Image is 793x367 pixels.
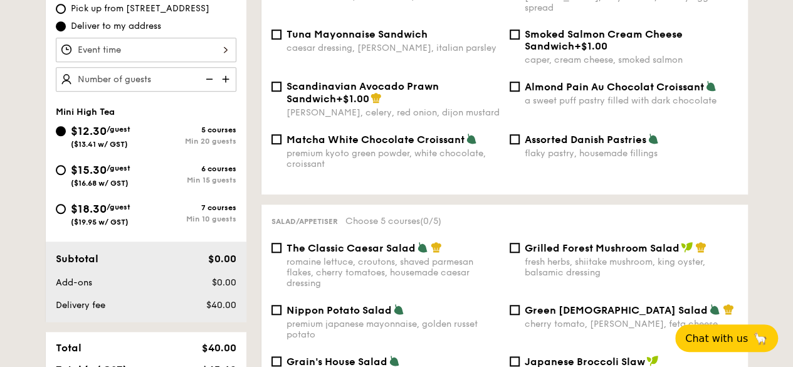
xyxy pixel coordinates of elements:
span: Choose 5 courses [345,216,441,226]
div: caper, cream cheese, smoked salmon [525,55,738,65]
span: Mini High Tea [56,107,115,117]
span: /guest [107,203,130,211]
input: Pick up from [STREET_ADDRESS] [56,4,66,14]
input: Assorted Danish Pastriesflaky pastry, housemade fillings [510,134,520,144]
input: Deliver to my address [56,21,66,31]
span: +$1.00 [336,93,369,105]
span: /guest [107,125,130,134]
input: $15.30/guest($16.68 w/ GST)6 coursesMin 15 guests [56,165,66,175]
span: Assorted Danish Pastries [525,134,646,146]
img: icon-chef-hat.a58ddaea.svg [370,92,382,104]
div: a sweet puff pastry filled with dark chocolate [525,95,738,106]
span: /guest [107,164,130,173]
span: Green [DEMOGRAPHIC_DATA] Salad [525,304,708,316]
span: The Classic Caesar Salad [286,242,416,254]
span: Pick up from [STREET_ADDRESS] [71,3,209,15]
span: Matcha White Chocolate Croissant [286,134,465,146]
div: premium japanese mayonnaise, golden russet potato [286,319,500,340]
img: icon-vegetarian.fe4039eb.svg [705,80,717,92]
span: Salad/Appetiser [271,217,338,226]
input: $18.30/guest($19.95 w/ GST)7 coursesMin 10 guests [56,204,66,214]
div: 7 courses [146,203,236,212]
span: ($13.41 w/ GST) [71,140,128,149]
span: (0/5) [420,216,441,226]
span: Nippon Potato Salad [286,304,392,316]
img: icon-vegetarian.fe4039eb.svg [466,133,477,144]
img: icon-chef-hat.a58ddaea.svg [695,242,706,253]
div: cherry tomato, [PERSON_NAME], feta cheese [525,319,738,329]
input: Japanese Broccoli Slawgreek extra virgin olive oil, kizami [PERSON_NAME], yuzu soy-sesame dressing [510,356,520,366]
img: icon-vegan.f8ff3823.svg [646,355,659,366]
div: romaine lettuce, croutons, shaved parmesan flakes, cherry tomatoes, housemade caesar dressing [286,257,500,289]
img: icon-chef-hat.a58ddaea.svg [431,242,442,253]
div: Min 15 guests [146,176,236,184]
span: $0.00 [211,277,236,288]
div: 5 courses [146,125,236,134]
span: Deliver to my address [71,20,161,33]
span: Tuna Mayonnaise Sandwich [286,28,428,40]
span: Chat with us [685,332,748,344]
input: Number of guests [56,67,236,92]
input: Scandinavian Avocado Prawn Sandwich+$1.00[PERSON_NAME], celery, red onion, dijon mustard [271,82,281,92]
div: caesar dressing, [PERSON_NAME], italian parsley [286,43,500,53]
img: icon-add.58712e84.svg [218,67,236,91]
div: Min 10 guests [146,215,236,223]
input: Event time [56,38,236,62]
input: $12.30/guest($13.41 w/ GST)5 coursesMin 20 guests [56,126,66,136]
span: +$1.00 [574,40,607,52]
div: fresh herbs, shiitake mushroom, king oyster, balsamic dressing [525,257,738,278]
img: icon-vegetarian.fe4039eb.svg [709,304,720,315]
img: icon-vegetarian.fe4039eb.svg [389,355,400,366]
input: Grilled Forest Mushroom Saladfresh herbs, shiitake mushroom, king oyster, balsamic dressing [510,243,520,253]
input: The Classic Caesar Saladromaine lettuce, croutons, shaved parmesan flakes, cherry tomatoes, house... [271,243,281,253]
span: ($16.68 w/ GST) [71,179,129,188]
input: Grain's House Saladcorn kernel, roasted sesame dressing, cherry tomato [271,356,281,366]
span: $15.30 [71,163,107,177]
span: ($19.95 w/ GST) [71,218,129,226]
span: $12.30 [71,124,107,138]
img: icon-chef-hat.a58ddaea.svg [723,304,734,315]
span: Add-ons [56,277,92,288]
input: Tuna Mayonnaise Sandwichcaesar dressing, [PERSON_NAME], italian parsley [271,29,281,40]
input: Smoked Salmon Cream Cheese Sandwich+$1.00caper, cream cheese, smoked salmon [510,29,520,40]
div: Min 20 guests [146,137,236,146]
span: Delivery fee [56,300,105,311]
span: $40.00 [206,300,236,311]
span: Subtotal [56,253,98,265]
span: Scandinavian Avocado Prawn Sandwich [286,80,439,105]
span: $40.00 [201,342,236,354]
button: Chat with us🦙 [675,324,778,352]
input: Almond Pain Au Chocolat Croissanta sweet puff pastry filled with dark chocolate [510,82,520,92]
span: Smoked Salmon Cream Cheese Sandwich [525,28,683,52]
span: $18.30 [71,202,107,216]
span: 🦙 [753,331,768,346]
input: Matcha White Chocolate Croissantpremium kyoto green powder, white chocolate, croissant [271,134,281,144]
img: icon-vegetarian.fe4039eb.svg [417,242,428,253]
div: flaky pastry, housemade fillings [525,148,738,159]
span: Total [56,342,81,354]
img: icon-vegetarian.fe4039eb.svg [393,304,404,315]
input: Green [DEMOGRAPHIC_DATA] Saladcherry tomato, [PERSON_NAME], feta cheese [510,305,520,315]
span: $0.00 [207,253,236,265]
img: icon-reduce.1d2dbef1.svg [199,67,218,91]
span: Almond Pain Au Chocolat Croissant [525,81,704,93]
span: Grilled Forest Mushroom Salad [525,242,680,254]
img: icon-vegan.f8ff3823.svg [681,242,693,253]
input: Nippon Potato Saladpremium japanese mayonnaise, golden russet potato [271,305,281,315]
div: 6 courses [146,164,236,173]
img: icon-vegetarian.fe4039eb.svg [648,133,659,144]
div: premium kyoto green powder, white chocolate, croissant [286,148,500,169]
div: [PERSON_NAME], celery, red onion, dijon mustard [286,107,500,118]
